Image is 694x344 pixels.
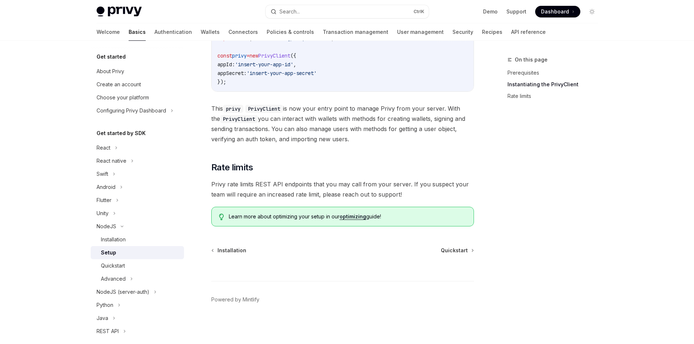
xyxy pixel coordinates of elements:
span: This is now your entry point to manage Privy from your server. With the you can interact with wal... [211,103,474,144]
span: Privy rate limits REST API endpoints that you may call from your server. If you suspect your team... [211,179,474,199]
a: Choose your platform [91,91,184,104]
a: Connectors [228,23,258,41]
a: Create an account [91,78,184,91]
span: PrivyClient [258,52,290,59]
a: Security [452,23,473,41]
a: About Privy [91,65,184,78]
div: Create an account [97,80,141,89]
a: Wallets [201,23,220,41]
span: Rate limits [211,162,253,173]
div: NodeJS (server-auth) [97,288,149,296]
a: Rate limits [507,90,604,102]
span: appId: [217,61,235,68]
div: Advanced [101,274,126,283]
a: Welcome [97,23,120,41]
code: PrivyClient [220,115,258,123]
div: Quickstart [101,261,125,270]
div: Installation [101,235,126,244]
button: Toggle dark mode [586,6,598,17]
img: light logo [97,7,142,17]
div: Swift [97,170,108,178]
div: About Privy [97,67,124,76]
a: Installation [91,233,184,246]
span: Ctrl K [413,9,424,15]
div: Flutter [97,196,111,205]
span: On this page [515,55,548,64]
span: , [293,61,296,68]
div: React native [97,157,126,165]
div: Setup [101,248,116,257]
span: Dashboard [541,8,569,15]
div: Java [97,314,108,323]
span: privy [232,52,247,59]
span: appSecret: [217,70,247,76]
span: const [217,52,232,59]
a: Powered by Mintlify [211,296,259,303]
div: Choose your platform [97,93,149,102]
a: Authentication [154,23,192,41]
span: new [250,52,258,59]
div: Search... [279,7,300,16]
span: Quickstart [441,247,468,254]
a: Prerequisites [507,67,604,79]
a: User management [397,23,444,41]
code: PrivyClient [245,105,283,113]
a: Installation [212,247,246,254]
h5: Get started by SDK [97,129,146,138]
a: Quickstart [441,247,473,254]
code: privy [223,105,243,113]
a: Quickstart [91,259,184,272]
svg: Tip [219,214,224,220]
a: Demo [483,8,498,15]
a: Instantiating the PrivyClient [507,79,604,90]
a: Recipes [482,23,502,41]
div: NodeJS [97,222,116,231]
div: React [97,143,110,152]
div: REST API [97,327,119,336]
span: Learn more about optimizing your setup in our guide! [229,213,466,220]
a: Transaction management [323,23,388,41]
div: Android [97,183,115,191]
span: 'insert-your-app-secret' [247,70,317,76]
div: Python [97,301,113,309]
span: ({ [290,52,296,59]
span: }); [217,79,226,85]
button: Search...CtrlK [266,5,429,18]
a: Policies & controls [267,23,314,41]
a: Basics [129,23,146,41]
span: = [247,52,250,59]
span: 'insert-your-app-id' [235,61,293,68]
a: API reference [511,23,546,41]
h5: Get started [97,52,126,61]
a: Setup [91,246,184,259]
div: Configuring Privy Dashboard [97,106,166,115]
a: Dashboard [535,6,580,17]
span: Installation [217,247,246,254]
a: optimizing [340,213,366,220]
a: Support [506,8,526,15]
div: Unity [97,209,109,218]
